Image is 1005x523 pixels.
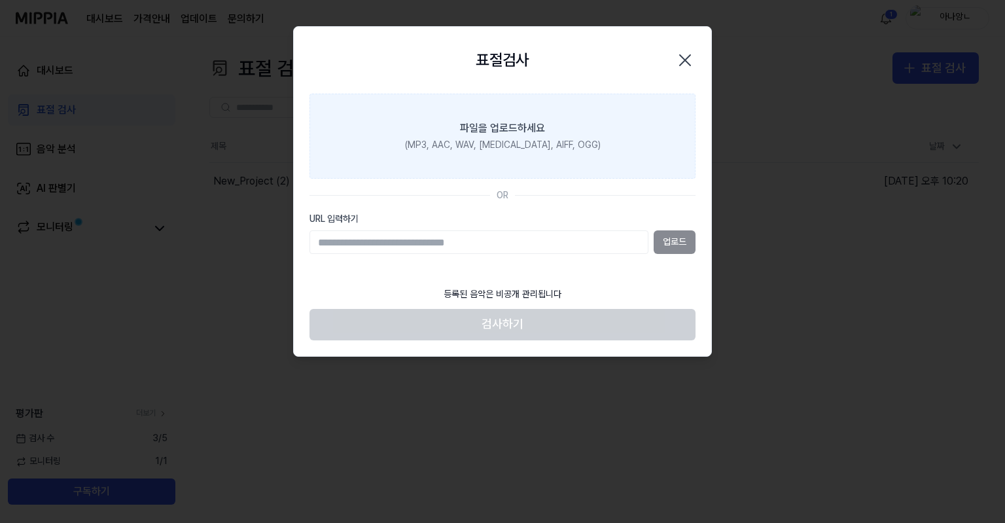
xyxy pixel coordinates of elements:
div: (MP3, AAC, WAV, [MEDICAL_DATA], AIFF, OGG) [405,139,601,152]
label: URL 입력하기 [309,213,696,226]
div: 등록된 음악은 비공개 관리됩니다 [436,280,569,309]
div: OR [497,189,508,202]
div: 파일을 업로드하세요 [460,120,545,136]
h2: 표절검사 [476,48,529,73]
